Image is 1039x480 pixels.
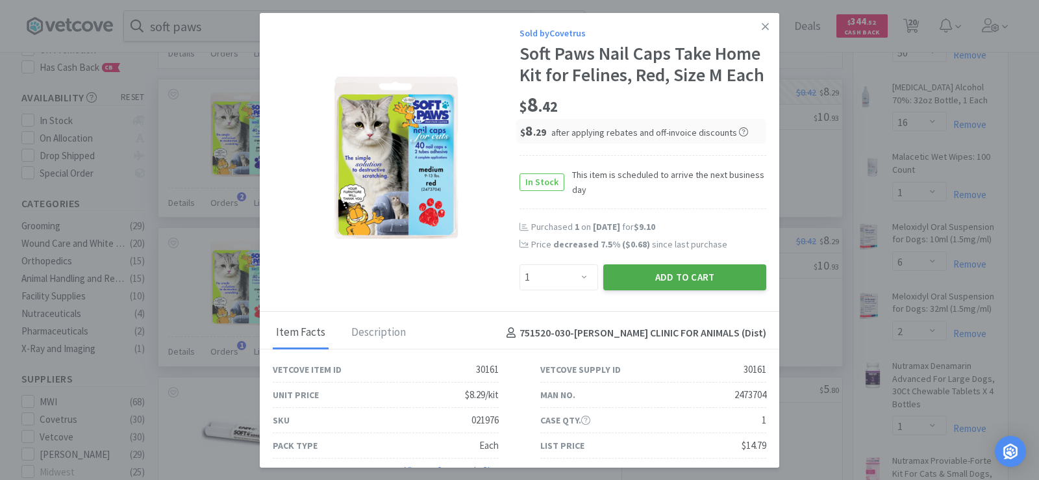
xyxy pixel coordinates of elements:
[744,362,766,377] div: 30161
[575,221,579,233] span: 1
[531,237,766,251] div: Price since last purchase
[519,97,527,116] span: $
[273,464,289,478] div: URL
[520,126,525,138] span: $
[405,464,499,477] a: View onCovetrus's Site
[625,238,647,250] span: $0.68
[531,221,766,234] div: Purchased on for
[540,413,590,427] div: Case Qty.
[553,238,650,250] span: decreased 7.5 % ( )
[333,77,459,239] img: e19b35e80e814820b08f031ef272c200_30161.png
[476,362,499,377] div: 30161
[273,413,290,427] div: SKU
[471,412,499,428] div: 021976
[734,387,766,403] div: 2473704
[603,264,766,290] button: Add to Cart
[273,362,342,377] div: Vetcove Item ID
[995,436,1026,467] div: Open Intercom Messenger
[520,174,564,190] span: In Stock
[551,127,748,138] span: after applying rebates and off-invoice discounts
[593,221,620,233] span: [DATE]
[762,412,766,428] div: 1
[540,388,575,402] div: Man No.
[273,388,319,402] div: Unit Price
[540,438,584,453] div: List Price
[540,362,621,377] div: Vetcove Supply ID
[519,92,558,118] span: 8
[533,126,546,138] span: . 29
[519,26,766,40] div: Sold by Covetrus
[538,97,558,116] span: . 42
[273,317,329,349] div: Item Facts
[564,168,766,197] span: This item is scheduled to arrive the next business day
[479,438,499,453] div: Each
[348,317,409,349] div: Description
[273,438,318,453] div: Pack Type
[465,387,499,403] div: $8.29/kit
[520,121,546,140] span: 8
[742,438,766,453] div: $14.79
[501,325,766,342] h4: 751520-030 - [PERSON_NAME] CLINIC FOR ANIMALS (Dist)
[634,221,655,233] span: $9.10
[519,43,766,86] div: Soft Paws Nail Caps Take Home Kit for Felines, Red, Size M Each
